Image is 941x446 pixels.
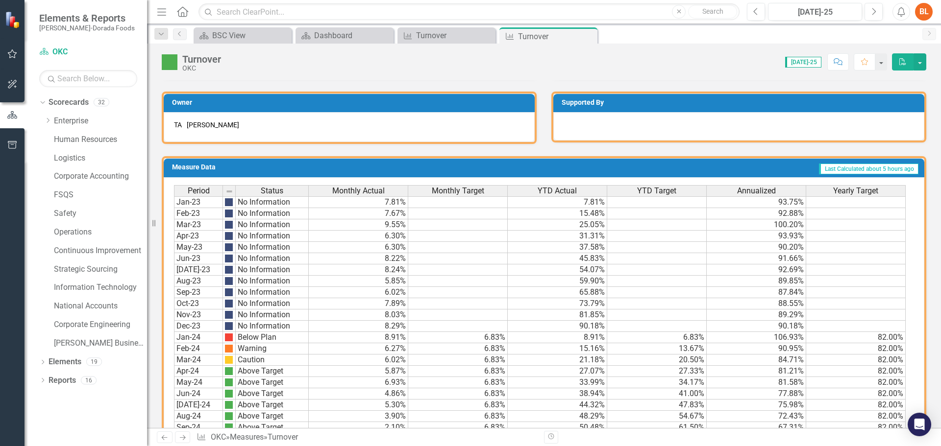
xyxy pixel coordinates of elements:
[225,300,233,307] img: png;base64,iVBORw0KGgoAAAANSUhEUgAAAJYAAADIAQMAAAAwS4omAAAAA1BMVEU9TXnnx7PJAAAACXBIWXMAAA7EAAAOxA...
[236,388,309,399] td: Above Target
[225,401,233,409] img: png;base64,iVBORw0KGgoAAAANSUhEUgAAAFwAAABcCAMAAADUMSJqAAAAA1BMVEVNr1CdzNKbAAAAH0lEQVRoge3BgQAAAA...
[707,388,806,399] td: 77.88%
[236,332,309,343] td: Below Plan
[806,332,906,343] td: 82.00%
[309,321,408,332] td: 8.29%
[39,12,135,24] span: Elements & Reports
[174,411,223,422] td: Aug-24
[707,287,806,298] td: 87.84%
[39,24,135,32] small: [PERSON_NAME]-Dorada Foods
[236,219,309,231] td: No Information
[508,264,607,276] td: 54.07%
[508,242,607,253] td: 37.58%
[707,276,806,287] td: 89.85%
[806,354,906,366] td: 82.00%
[707,399,806,411] td: 75.98%
[39,47,137,58] a: OKC
[86,358,102,366] div: 19
[174,366,223,377] td: Apr-24
[607,422,707,433] td: 61.50%
[508,321,607,332] td: 90.18%
[607,399,707,411] td: 47.83%
[508,422,607,433] td: 50.48%
[309,298,408,309] td: 7.89%
[707,343,806,354] td: 90.95%
[508,231,607,242] td: 31.31%
[806,388,906,399] td: 82.00%
[236,354,309,366] td: Caution
[198,3,740,21] input: Search ClearPoint...
[508,287,607,298] td: 65.88%
[236,422,309,433] td: Above Target
[508,309,607,321] td: 81.85%
[408,377,508,388] td: 6.83%
[39,70,137,87] input: Search Below...
[162,54,177,70] img: Above Target
[225,322,233,330] img: png;base64,iVBORw0KGgoAAAANSUhEUgAAAJYAAADIAQMAAAAwS4omAAAAA1BMVEU9TXnnx7PJAAAACXBIWXMAAA7EAAAOxA...
[196,29,289,42] a: BSC View
[707,253,806,264] td: 91.66%
[225,311,233,319] img: png;base64,iVBORw0KGgoAAAANSUhEUgAAAJYAAADIAQMAAAAwS4omAAAAA1BMVEU9TXnnx7PJAAAACXBIWXMAAA7EAAAOxA...
[806,366,906,377] td: 82.00%
[508,196,607,208] td: 7.81%
[225,277,233,285] img: png;base64,iVBORw0KGgoAAAANSUhEUgAAAJYAAADIAQMAAAAwS4omAAAAA1BMVEU9TXnnx7PJAAAACXBIWXMAAA7EAAAOxA...
[187,120,239,130] div: [PERSON_NAME]
[416,29,493,42] div: Turnover
[806,377,906,388] td: 82.00%
[309,309,408,321] td: 8.03%
[212,29,289,42] div: BSC View
[915,3,933,21] div: BL
[225,423,233,431] img: png;base64,iVBORw0KGgoAAAANSUhEUgAAAFwAAABcCAMAAADUMSJqAAAAA1BMVEVNr1CdzNKbAAAAH0lEQVRoge3BgQAAAA...
[225,356,233,364] img: yigdQp4JAAAAH0lEQVRoge3BgQAAAADDoPlTX+EAVQEAAAAAAAAA8BohbAABVJpSrwAAAABJRU5ErkJggg==
[707,264,806,276] td: 92.69%
[174,208,223,219] td: Feb-23
[833,187,878,195] span: Yearly Target
[785,57,821,68] span: [DATE]-25
[309,343,408,354] td: 6.27%
[508,343,607,354] td: 15.16%
[408,332,508,343] td: 6.83%
[538,187,577,195] span: YTD Actual
[408,422,508,433] td: 6.83%
[309,196,408,208] td: 7.81%
[309,377,408,388] td: 6.93%
[174,287,223,298] td: Sep-23
[174,219,223,231] td: Mar-23
[508,354,607,366] td: 21.18%
[908,413,931,436] div: Open Intercom Messenger
[707,298,806,309] td: 88.55%
[225,255,233,262] img: png;base64,iVBORw0KGgoAAAANSUhEUgAAAJYAAADIAQMAAAAwS4omAAAAA1BMVEU9TXnnx7PJAAAACXBIWXMAAA7EAAAOxA...
[508,219,607,231] td: 25.05%
[236,298,309,309] td: No Information
[225,243,233,251] img: png;base64,iVBORw0KGgoAAAANSUhEUgAAAJYAAADIAQMAAAAwS4omAAAAA1BMVEU9TXnnx7PJAAAACXBIWXMAAA7EAAAOxA...
[174,309,223,321] td: Nov-23
[309,219,408,231] td: 9.55%
[408,388,508,399] td: 6.83%
[211,432,226,442] a: OKC
[607,411,707,422] td: 54.67%
[408,366,508,377] td: 6.83%
[268,432,298,442] div: Turnover
[174,422,223,433] td: Sep-24
[174,276,223,287] td: Aug-23
[707,196,806,208] td: 93.75%
[49,97,89,108] a: Scorecards
[806,399,906,411] td: 82.00%
[54,301,147,312] a: National Accounts
[309,208,408,219] td: 7.67%
[225,221,233,229] img: png;base64,iVBORw0KGgoAAAANSUhEUgAAAJYAAADIAQMAAAAwS4omAAAAA1BMVEU9TXnnx7PJAAAACXBIWXMAAA7EAAAOxA...
[236,377,309,388] td: Above Target
[236,253,309,264] td: No Information
[607,366,707,377] td: 27.33%
[707,219,806,231] td: 100.20%
[508,276,607,287] td: 59.90%
[236,321,309,332] td: No Information
[607,377,707,388] td: 34.17%
[707,231,806,242] td: 93.93%
[819,164,918,174] span: Last Calculated about 5 hours ago
[172,99,530,106] h3: Owner
[236,309,309,321] td: No Information
[806,422,906,433] td: 82.00%
[236,231,309,242] td: No Information
[54,338,147,349] a: [PERSON_NAME] Business Unit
